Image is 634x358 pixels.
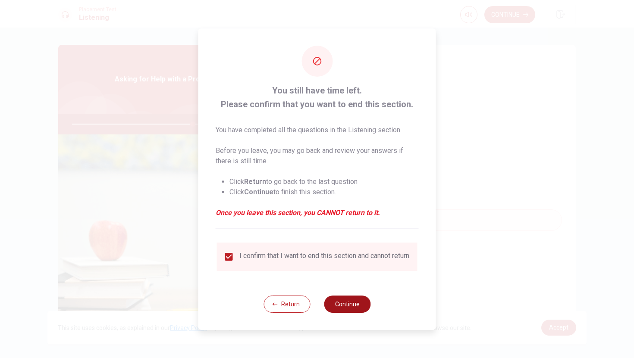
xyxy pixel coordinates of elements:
div: I confirm that I want to end this section and cannot return. [239,252,411,262]
strong: Return [244,177,266,186]
li: Click to finish this section. [229,187,419,197]
strong: Continue [244,188,273,196]
em: Once you leave this section, you CANNOT return to it. [216,208,419,218]
button: Continue [324,296,370,313]
p: You have completed all the questions in the Listening section. [216,125,419,135]
button: Return [264,296,310,313]
li: Click to go back to the last question [229,177,419,187]
p: Before you leave, you may go back and review your answers if there is still time. [216,146,419,166]
span: You still have time left. Please confirm that you want to end this section. [216,84,419,111]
